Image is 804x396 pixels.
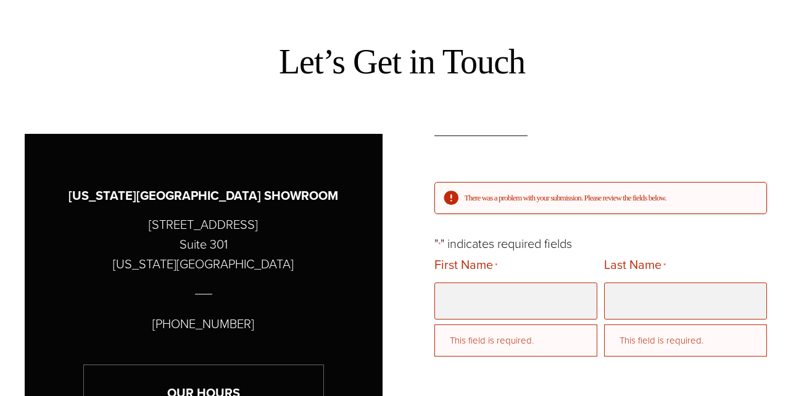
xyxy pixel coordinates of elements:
h2: Let’s Get in Touch [279,39,525,84]
label: Last Name [604,254,666,278]
p: " " indicates required fields [434,234,768,254]
p: [STREET_ADDRESS] Suite 301 [US_STATE][GEOGRAPHIC_DATA] [113,215,294,274]
div: This field is required. [604,324,767,357]
label: First Name [434,254,497,278]
h3: [US_STATE][GEOGRAPHIC_DATA] SHOWROOM [68,186,338,205]
div: This field is required. [434,324,597,357]
p: [PHONE_NUMBER] [152,314,254,334]
h2: There was a problem with your submission. Please review the fields below. [465,192,757,204]
span: Help [28,9,53,20]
